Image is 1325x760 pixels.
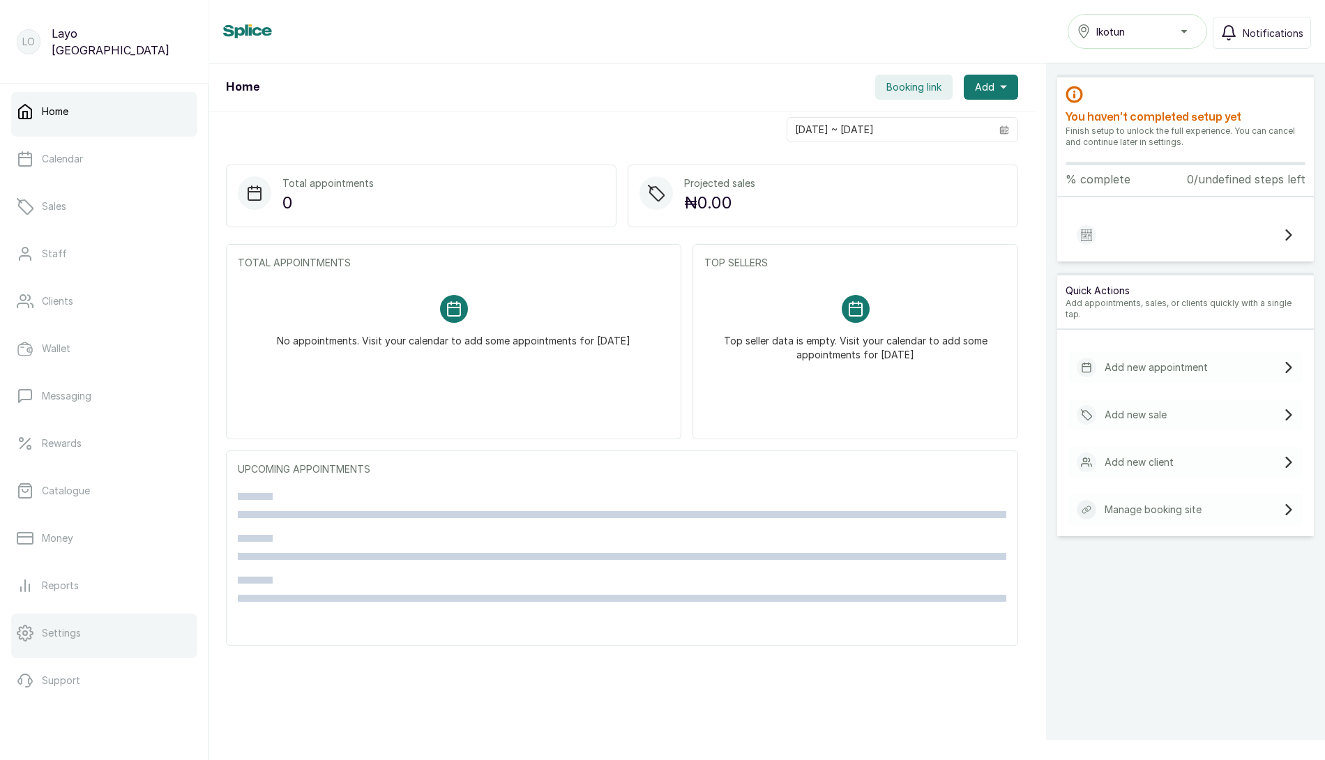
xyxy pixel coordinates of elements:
[1096,24,1125,39] span: Ikotun
[42,674,80,687] p: Support
[721,323,990,362] p: Top seller data is empty. Visit your calendar to add some appointments for [DATE]
[1187,171,1305,188] p: 0/undefined steps left
[238,462,1006,476] p: UPCOMING APPOINTMENTS
[1066,171,1130,188] p: % complete
[42,247,67,261] p: Staff
[11,92,197,131] a: Home
[684,176,755,190] p: Projected sales
[1105,503,1202,517] p: Manage booking site
[1066,109,1305,126] h2: You haven’t completed setup yet
[52,25,192,59] p: Layo [GEOGRAPHIC_DATA]
[11,519,197,558] a: Money
[886,80,941,94] span: Booking link
[1068,14,1207,49] button: Ikotun
[975,80,994,94] span: Add
[875,75,953,100] button: Booking link
[42,342,70,356] p: Wallet
[42,626,81,640] p: Settings
[42,152,83,166] p: Calendar
[11,377,197,416] a: Messaging
[11,139,197,178] a: Calendar
[1105,455,1174,469] p: Add new client
[11,661,197,700] a: Support
[282,176,374,190] p: Total appointments
[999,125,1009,135] svg: calendar
[42,389,91,403] p: Messaging
[1066,298,1305,320] p: Add appointments, sales, or clients quickly with a single tap.
[22,35,35,49] p: LO
[1213,17,1311,49] button: Notifications
[704,256,1006,270] p: TOP SELLERS
[11,424,197,463] a: Rewards
[684,190,755,215] p: ₦0.00
[1105,408,1167,422] p: Add new sale
[277,323,630,348] p: No appointments. Visit your calendar to add some appointments for [DATE]
[1066,126,1305,148] p: Finish setup to unlock the full experience. You can cancel and continue later in settings.
[282,190,374,215] p: 0
[11,614,197,653] a: Settings
[42,199,66,213] p: Sales
[42,294,73,308] p: Clients
[42,579,79,593] p: Reports
[11,187,197,226] a: Sales
[11,329,197,368] a: Wallet
[42,531,73,545] p: Money
[238,256,669,270] p: TOTAL APPOINTMENTS
[1066,284,1305,298] p: Quick Actions
[226,79,259,96] h1: Home
[11,566,197,605] a: Reports
[11,234,197,273] a: Staff
[42,484,90,498] p: Catalogue
[787,118,991,142] input: Select date
[42,436,82,450] p: Rewards
[1243,26,1303,40] span: Notifications
[1105,360,1208,374] p: Add new appointment
[11,471,197,510] a: Catalogue
[11,282,197,321] a: Clients
[964,75,1018,100] button: Add
[42,105,68,119] p: Home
